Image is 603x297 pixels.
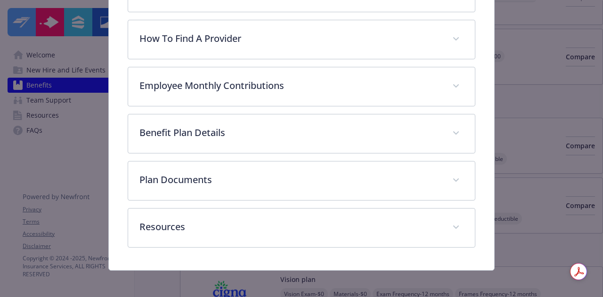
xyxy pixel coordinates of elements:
div: How To Find A Provider [128,20,474,59]
div: Plan Documents [128,161,474,200]
div: Resources [128,209,474,247]
p: How To Find A Provider [139,32,440,46]
div: Benefit Plan Details [128,114,474,153]
p: Resources [139,220,440,234]
p: Benefit Plan Details [139,126,440,140]
div: Employee Monthly Contributions [128,67,474,106]
p: Plan Documents [139,173,440,187]
p: Employee Monthly Contributions [139,79,440,93]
